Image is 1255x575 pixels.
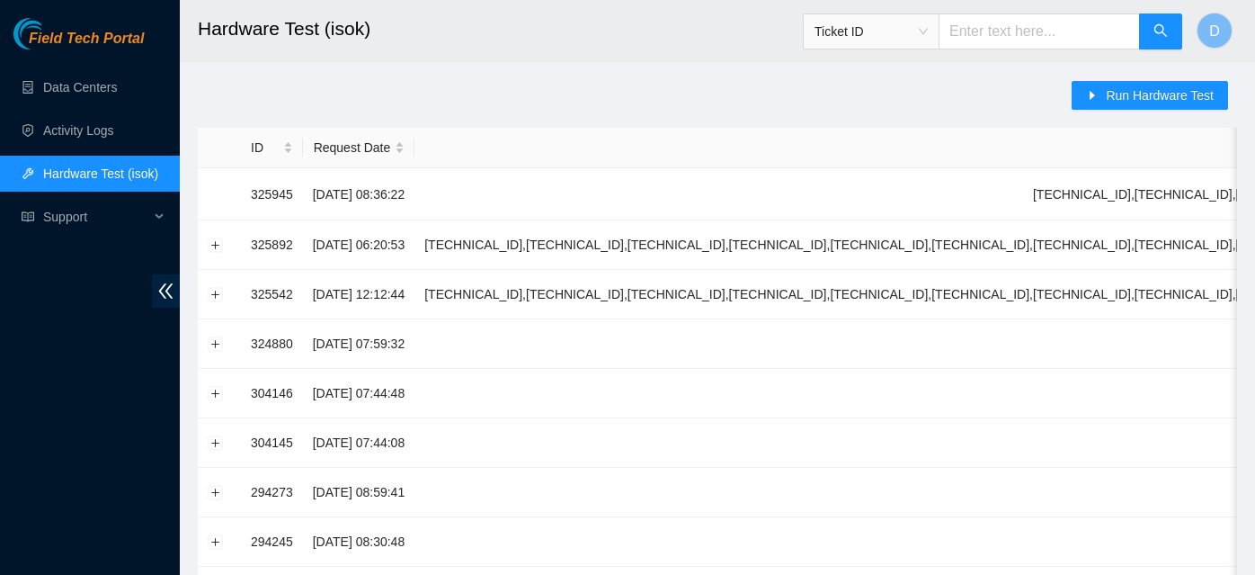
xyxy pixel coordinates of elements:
td: [DATE] 07:44:48 [303,369,414,418]
td: 325945 [241,168,303,220]
button: Expand row [209,287,223,301]
span: double-left [152,274,180,308]
span: Field Tech Portal [29,31,144,48]
button: Expand row [209,238,223,252]
a: Activity Logs [43,123,114,138]
td: [DATE] 08:30:48 [303,517,414,567]
td: 294245 [241,517,303,567]
td: 324880 [241,319,303,369]
button: Expand row [209,386,223,400]
td: 325542 [241,270,303,319]
span: Run Hardware Test [1106,85,1214,105]
td: 304145 [241,418,303,468]
td: [DATE] 08:59:41 [303,468,414,517]
span: D [1209,20,1220,42]
a: Hardware Test (isok) [43,166,158,181]
button: Expand row [209,535,223,549]
span: Support [43,199,149,235]
td: [DATE] 07:44:08 [303,418,414,468]
a: Data Centers [43,80,117,94]
span: caret-right [1086,89,1099,103]
span: Ticket ID [814,18,928,45]
button: D [1197,13,1233,49]
span: read [22,211,34,223]
button: Expand row [209,436,223,450]
td: 304146 [241,369,303,418]
td: [DATE] 08:36:22 [303,168,414,220]
button: caret-rightRun Hardware Test [1072,81,1228,110]
img: Akamai Technologies [13,18,91,49]
td: 294273 [241,468,303,517]
td: 325892 [241,220,303,270]
td: [DATE] 06:20:53 [303,220,414,270]
span: search [1153,23,1168,40]
button: Expand row [209,485,223,499]
td: [DATE] 07:59:32 [303,319,414,369]
button: search [1139,13,1182,49]
a: Akamai TechnologiesField Tech Portal [13,32,144,56]
td: [DATE] 12:12:44 [303,270,414,319]
button: Expand row [209,337,223,351]
input: Enter text here... [939,13,1140,49]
